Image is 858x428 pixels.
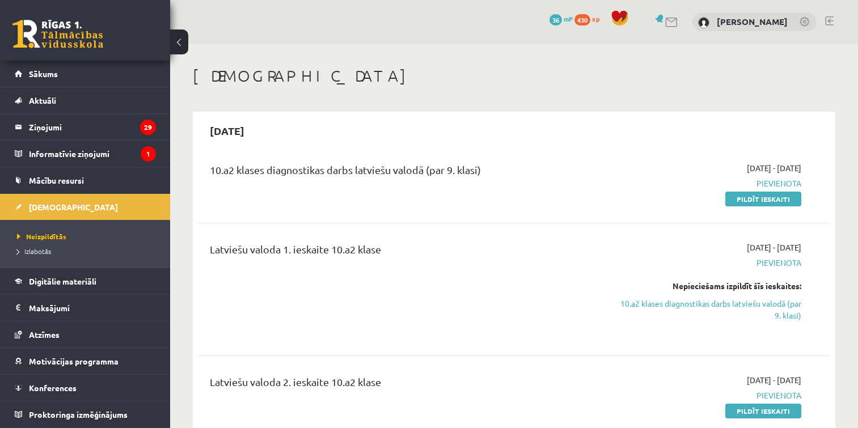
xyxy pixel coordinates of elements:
div: Latviešu valoda 1. ieskaite 10.a2 klase [210,241,598,262]
span: Pievienota [615,257,801,269]
a: Maksājumi [15,295,156,321]
i: 29 [140,120,156,135]
a: Konferences [15,375,156,401]
i: 1 [141,146,156,162]
legend: Informatīvie ziņojumi [29,141,156,167]
a: Neizpildītās [17,231,159,241]
legend: Ziņojumi [29,114,156,140]
span: Aktuāli [29,95,56,105]
span: Sākums [29,69,58,79]
span: Mācību resursi [29,175,84,185]
a: Informatīvie ziņojumi1 [15,141,156,167]
span: [DEMOGRAPHIC_DATA] [29,202,118,212]
div: Nepieciešams izpildīt šīs ieskaites: [615,280,801,292]
a: Motivācijas programma [15,348,156,374]
span: 430 [574,14,590,26]
a: Proktoringa izmēģinājums [15,401,156,427]
span: Proktoringa izmēģinājums [29,409,128,419]
a: Ziņojumi29 [15,114,156,140]
span: Pievienota [615,389,801,401]
a: Rīgas 1. Tālmācības vidusskola [12,20,103,48]
a: [PERSON_NAME] [717,16,788,27]
img: Arsēnijs Rodins [698,17,709,28]
div: 10.a2 klases diagnostikas darbs latviešu valodā (par 9. klasi) [210,162,598,183]
div: Latviešu valoda 2. ieskaite 10.a2 klase [210,374,598,395]
a: Mācību resursi [15,167,156,193]
span: Digitālie materiāli [29,276,96,286]
a: [DEMOGRAPHIC_DATA] [15,194,156,220]
span: xp [592,14,599,23]
span: Konferences [29,383,77,393]
span: Atzīmes [29,329,60,340]
legend: Maksājumi [29,295,156,321]
a: Pildīt ieskaiti [725,192,801,206]
span: Izlabotās [17,247,51,256]
span: mP [564,14,573,23]
span: 36 [550,14,562,26]
span: Motivācijas programma [29,356,119,366]
h1: [DEMOGRAPHIC_DATA] [193,66,835,86]
span: [DATE] - [DATE] [747,374,801,386]
span: [DATE] - [DATE] [747,241,801,253]
a: 10.a2 klases diagnostikas darbs latviešu valodā (par 9. klasi) [615,298,801,321]
a: Atzīmes [15,321,156,348]
span: Neizpildītās [17,232,66,241]
a: Aktuāli [15,87,156,113]
span: [DATE] - [DATE] [747,162,801,174]
a: Izlabotās [17,246,159,256]
a: Pildīt ieskaiti [725,404,801,418]
a: Sākums [15,61,156,87]
a: Digitālie materiāli [15,268,156,294]
h2: [DATE] [198,117,256,144]
a: 36 mP [550,14,573,23]
span: Pievienota [615,177,801,189]
a: 430 xp [574,14,605,23]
